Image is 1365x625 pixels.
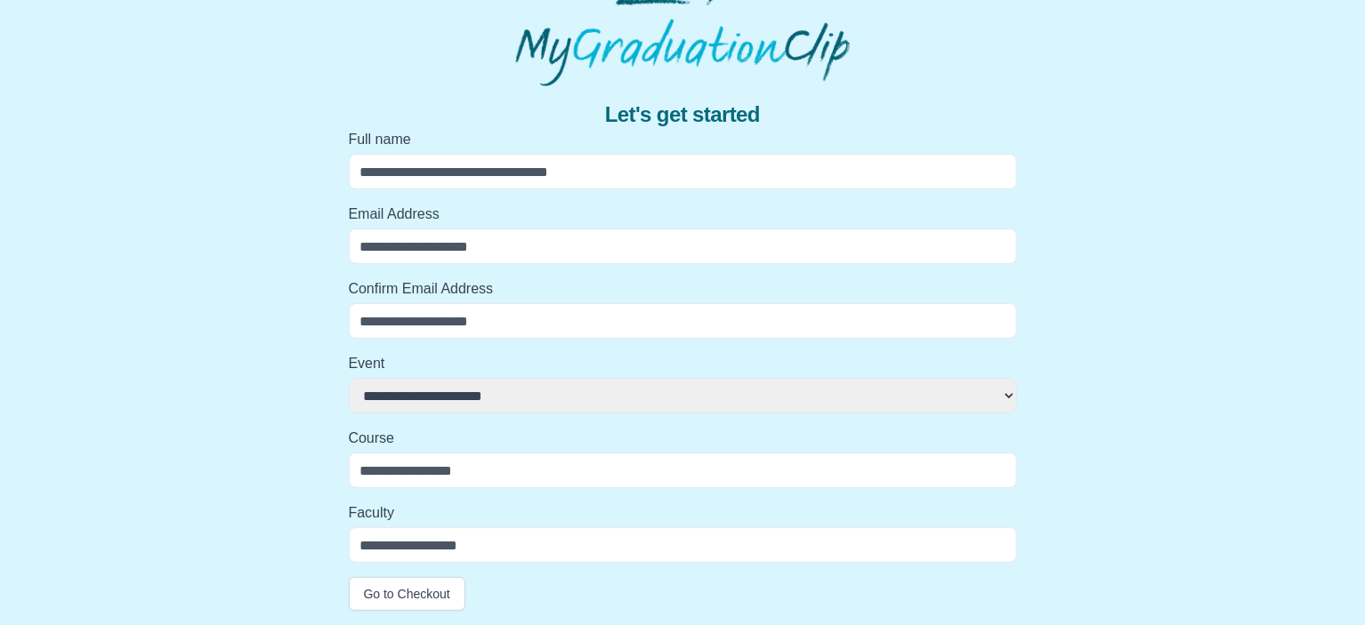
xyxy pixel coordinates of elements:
label: Full name [349,129,1017,150]
label: Faculty [349,502,1017,524]
span: Let's get started [605,100,760,129]
button: Go to Checkout [349,577,465,611]
label: Event [349,353,1017,374]
label: Course [349,428,1017,449]
label: Confirm Email Address [349,278,1017,300]
label: Email Address [349,204,1017,225]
